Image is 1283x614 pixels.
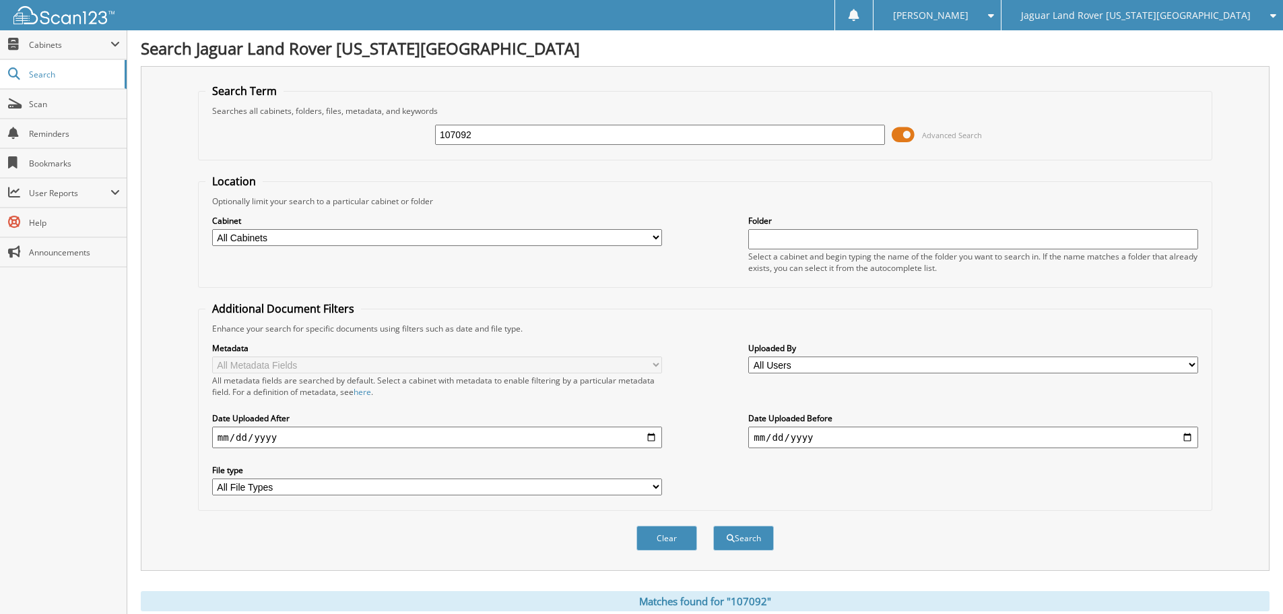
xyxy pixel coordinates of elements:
legend: Search Term [205,84,284,98]
button: Search [713,526,774,551]
label: Folder [748,215,1198,226]
img: scan123-logo-white.svg [13,6,114,24]
div: All metadata fields are searched by default. Select a cabinet with metadata to enable filtering b... [212,375,662,398]
span: Bookmarks [29,158,120,169]
span: Jaguar Land Rover [US_STATE][GEOGRAPHIC_DATA] [1021,11,1251,20]
div: Optionally limit your search to a particular cabinet or folder [205,195,1205,207]
div: Select a cabinet and begin typing the name of the folder you want to search in. If the name match... [748,251,1198,274]
button: Clear [636,526,697,551]
label: Uploaded By [748,342,1198,354]
span: [PERSON_NAME] [893,11,968,20]
iframe: Chat Widget [1216,549,1283,614]
legend: Additional Document Filters [205,301,361,316]
label: File type [212,464,662,476]
span: Cabinets [29,39,110,51]
label: Date Uploaded Before [748,412,1198,424]
label: Cabinet [212,215,662,226]
span: Search [29,69,118,80]
a: here [354,386,371,398]
label: Date Uploaded After [212,412,662,424]
div: Searches all cabinets, folders, files, metadata, and keywords [205,105,1205,117]
span: Announcements [29,247,120,258]
label: Metadata [212,342,662,354]
legend: Location [205,174,263,189]
span: Scan [29,98,120,110]
input: end [748,427,1198,448]
input: start [212,427,662,448]
div: Enhance your search for specific documents using filters such as date and file type. [205,323,1205,334]
span: User Reports [29,187,110,199]
div: Matches found for "107092" [141,591,1270,611]
span: Help [29,217,120,228]
h1: Search Jaguar Land Rover [US_STATE][GEOGRAPHIC_DATA] [141,37,1270,59]
span: Advanced Search [922,130,982,140]
span: Reminders [29,128,120,140]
